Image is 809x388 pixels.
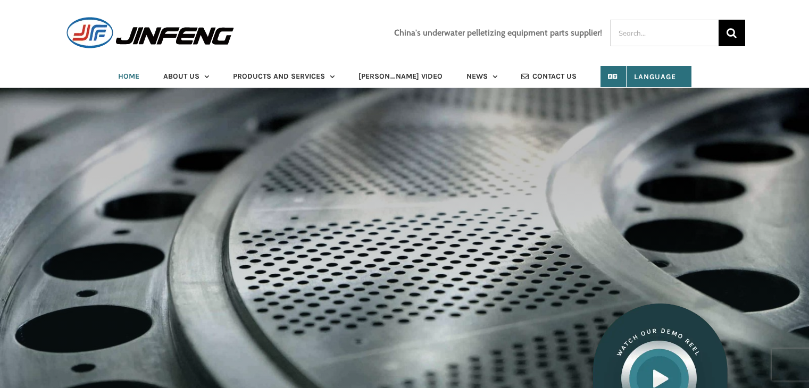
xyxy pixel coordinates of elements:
span: [PERSON_NAME] VIDEO [358,73,443,80]
a: PRODUCTS AND SERVICES [233,66,335,87]
span: HOME [118,73,139,80]
input: Search [719,20,745,46]
a: ABOUT US [163,66,209,87]
span: CONTACT US [532,73,577,80]
span: PRODUCTS AND SERVICES [233,73,325,80]
a: CONTACT US [521,66,577,87]
a: [PERSON_NAME] VIDEO [358,66,443,87]
a: landscaper-watch-video-button [575,302,745,315]
nav: Main Menu [64,66,745,87]
input: Search... [610,20,719,46]
img: JINFENG Logo [64,16,236,49]
span: Language [616,72,676,81]
span: NEWS [466,73,488,80]
span: ABOUT US [163,73,199,80]
a: HOME [118,66,139,87]
h3: China's underwater pelletizing equipment parts supplier! [394,28,602,38]
a: NEWS [466,66,497,87]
